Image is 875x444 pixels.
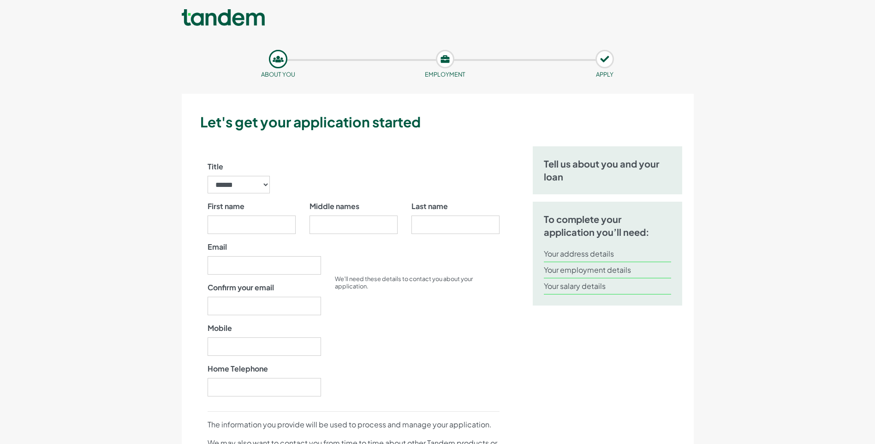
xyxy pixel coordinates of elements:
[544,246,672,262] li: Your address details
[544,157,672,183] h5: Tell us about you and your loan
[208,419,500,430] p: The information you provide will be used to process and manage your application.
[208,323,232,334] label: Mobile
[208,161,223,172] label: Title
[208,363,268,374] label: Home Telephone
[335,275,473,290] small: We’ll need these details to contact you about your application.
[200,112,690,132] h3: Let's get your application started
[544,213,672,239] h5: To complete your application you’ll need:
[261,71,295,78] small: About you
[208,241,227,252] label: Email
[411,201,448,212] label: Last name
[544,262,672,278] li: Your employment details
[596,71,613,78] small: APPLY
[310,201,359,212] label: Middle names
[544,278,672,294] li: Your salary details
[425,71,465,78] small: Employment
[208,201,244,212] label: First name
[208,282,274,293] label: Confirm your email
